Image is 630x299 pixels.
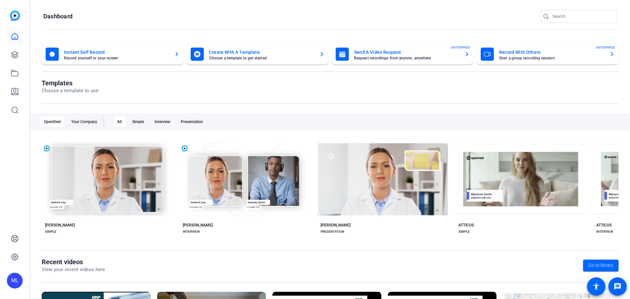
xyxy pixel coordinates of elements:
mat-card-title: Create With A Template [209,48,314,56]
span: Go to library [588,262,613,269]
input: Search [553,12,612,20]
span: ENTERPRISE [596,45,615,50]
span: ENTERPRISE [451,45,470,50]
p: Choose a template to use [42,87,98,95]
div: OpenReel [40,117,65,127]
div: [PERSON_NAME] [45,223,75,228]
button: Send A Video RequestRequest recordings from anyone, anywhereENTERPRISE [332,44,473,65]
div: INTERVIEW [183,229,200,234]
div: [PERSON_NAME] [183,223,213,228]
mat-icon: message [614,283,621,290]
h1: Dashboard [43,12,73,20]
mat-card-subtitle: Request recordings from anyone, anywhere [354,56,459,60]
div: SIMPLE [458,229,470,234]
h1: Recent videos [42,258,105,266]
mat-card-title: Send A Video Request [354,48,459,56]
div: ATTICUS [458,223,474,228]
div: Presentation [177,117,207,127]
div: [PERSON_NAME] [321,223,350,228]
div: PRESENTATION [321,229,344,234]
div: All [113,117,126,127]
p: View your recent videos here [42,266,105,273]
div: SIMPLE [45,229,56,234]
div: Your Company [67,117,101,127]
div: Interview [151,117,174,127]
h1: Templates [42,79,98,87]
div: Simple [128,117,148,127]
div: ML [7,273,23,288]
div: INTERVIEW [596,229,613,234]
mat-card-title: Instant Self Record [64,48,169,56]
button: Record With OthersStart a group recording sessionENTERPRISE [477,44,619,65]
mat-card-subtitle: Choose a template to get started [209,56,314,60]
mat-card-title: Record With Others [499,48,604,56]
button: Instant Self RecordRecord yourself or your screen [42,44,183,65]
button: Create With A TemplateChoose a template to get started [187,44,328,65]
mat-card-subtitle: Start a group recording session [499,56,604,60]
div: ATTICUS [596,223,612,228]
mat-icon: accessibility [592,283,600,290]
mat-card-subtitle: Record yourself or your screen [64,56,169,60]
img: blue-gradient.svg [10,11,20,21]
a: Go to library [583,260,619,271]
